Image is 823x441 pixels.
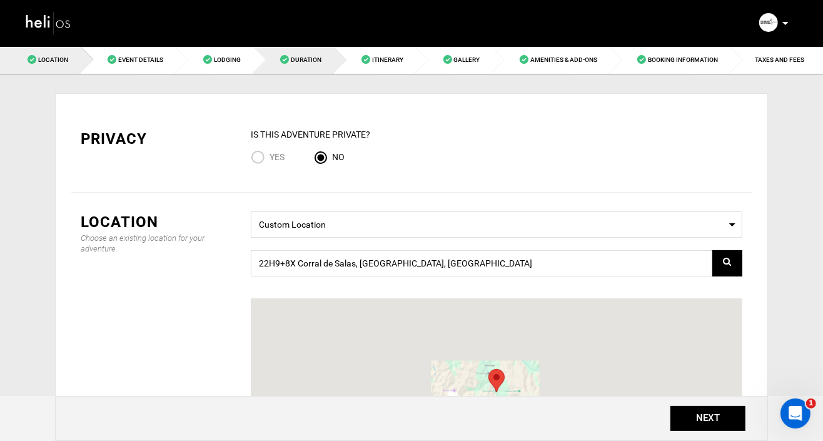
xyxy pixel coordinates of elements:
span: Duration [291,56,321,63]
button: NEXT [670,406,745,431]
div: Privacy [81,128,232,150]
span: No [332,152,345,162]
span: Yes [270,152,285,162]
span: Event Details [118,56,163,63]
input: Search [251,250,742,276]
span: Itinerary [372,56,403,63]
span: TAXES AND FEES [755,56,804,63]
span: Amenities & Add-Ons [530,56,597,63]
img: heli-logo [25,9,72,36]
iframe: Intercom live chat [780,398,810,428]
span: Gallery [454,56,480,63]
img: 2fc09df56263535bfffc428f72fcd4c8.png [759,13,778,32]
span: Custom Location [259,215,734,231]
div: Choose an existing location for your adventure. [81,233,232,254]
div: Location [81,211,232,233]
span: Select box activate [251,211,742,238]
div: IS this Adventure Private? [251,128,742,141]
span: Lodging [214,56,241,63]
span: Location [38,56,68,63]
span: Booking Information [648,56,718,63]
span: 1 [806,398,816,408]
